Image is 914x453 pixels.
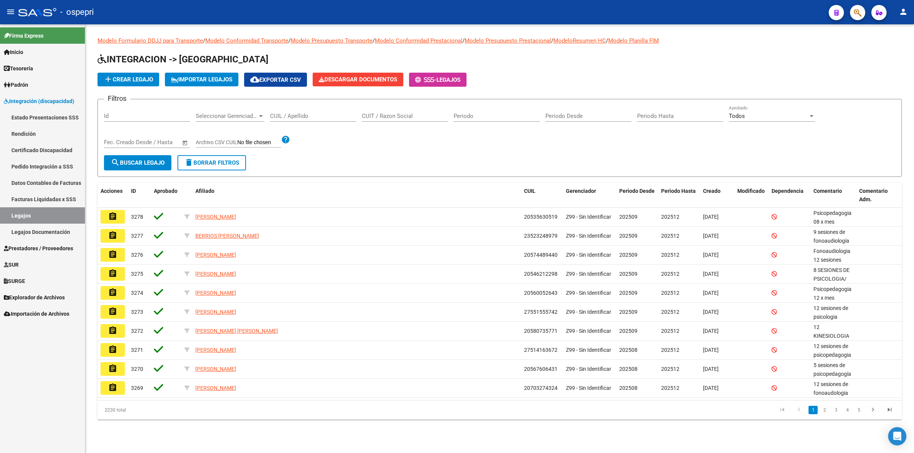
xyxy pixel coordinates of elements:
span: Exportar CSV [250,76,301,83]
span: 202512 [661,385,679,391]
mat-icon: help [281,135,290,144]
li: page 5 [853,404,864,416]
span: CUIL [524,188,535,194]
input: Fecha fin [142,139,179,146]
span: [DATE] [703,271,719,277]
datatable-header-cell: Afiliado [192,183,521,208]
span: 202509 [619,252,638,258]
span: 202508 [619,347,638,353]
datatable-header-cell: Dependencia [769,183,810,208]
mat-icon: assignment [108,326,117,335]
mat-icon: assignment [108,212,117,221]
datatable-header-cell: Acciones [97,183,128,208]
span: [PERSON_NAME] [195,252,236,258]
datatable-header-cell: Modificado [734,183,769,208]
a: Modelo Planilla FIM [608,37,659,44]
mat-icon: delete [184,158,193,167]
mat-icon: assignment [108,288,117,297]
span: [DATE] [703,385,719,391]
span: Periodo Desde [619,188,655,194]
span: [PERSON_NAME] [195,290,236,296]
span: 3270 [131,366,143,372]
button: Descargar Documentos [313,73,403,86]
span: 202508 [619,366,638,372]
span: Integración (discapacidad) [4,97,74,105]
datatable-header-cell: Comentario Adm. [856,183,902,208]
span: 202509 [619,271,638,277]
span: - [415,76,436,83]
span: 27551555742 [524,309,558,315]
span: [PERSON_NAME] [195,309,236,315]
input: Archivo CSV CUIL [237,139,281,146]
span: [PERSON_NAME] [195,366,236,372]
span: 202512 [661,347,679,353]
mat-icon: add [104,75,113,84]
li: page 1 [807,404,819,416]
button: Exportar CSV [244,73,307,87]
a: 2 [820,406,829,414]
datatable-header-cell: ID [128,183,151,208]
a: Modelo Presupuesto Prestacional [465,37,551,44]
span: 20574489440 [524,252,558,258]
a: 1 [809,406,818,414]
a: go to last page [882,406,897,414]
span: Todos [729,113,745,119]
span: 3278 [131,214,143,220]
div: Open Intercom Messenger [888,427,906,445]
button: -Legajos [409,73,467,87]
span: Modificado [737,188,765,194]
span: [PERSON_NAME] [195,385,236,391]
mat-icon: cloud_download [250,75,259,84]
span: 3277 [131,233,143,239]
div: / / / / / / [97,37,902,420]
span: Descargar Documentos [319,76,397,83]
span: Prestadores / Proveedores [4,244,73,253]
datatable-header-cell: Gerenciador [563,183,616,208]
datatable-header-cell: Comentario [810,183,856,208]
span: 20546212298 [524,271,558,277]
button: Buscar Legajo [104,155,171,170]
span: 5 sesiones de psicopedagogía LORENA FLORES/ Septiembre a diciembre [813,362,856,403]
a: 3 [831,406,840,414]
span: Explorador de Archivos [4,293,65,302]
span: 202512 [661,290,679,296]
span: 3273 [131,309,143,315]
a: go to previous page [792,406,806,414]
span: 202512 [661,366,679,372]
span: Acciones [101,188,123,194]
span: Crear Legajo [104,76,153,83]
span: Tesorería [4,64,33,73]
span: Comentario Adm. [859,188,888,203]
span: 202509 [619,328,638,334]
span: 20580735771 [524,328,558,334]
h3: Filtros [104,93,130,104]
span: 202512 [661,233,679,239]
a: ModeloResumen HC [553,37,606,44]
mat-icon: assignment [108,250,117,259]
mat-icon: assignment [108,383,117,392]
input: Fecha inicio [104,139,135,146]
span: 20567606431 [524,366,558,372]
datatable-header-cell: Periodo Desde [616,183,658,208]
span: 202508 [619,385,638,391]
span: 3275 [131,271,143,277]
span: Creado [703,188,721,194]
span: [DATE] [703,233,719,239]
span: [DATE] [703,214,719,220]
span: [PERSON_NAME] [195,271,236,277]
span: Afiliado [195,188,214,194]
a: Modelo Formulario DDJJ para Transporte [97,37,203,44]
span: ID [131,188,136,194]
a: go to next page [866,406,880,414]
span: Z99 - Sin Identificar [566,233,611,239]
span: 202512 [661,328,679,334]
button: Open calendar [181,138,190,147]
span: Fonoaudiologia 12 sesiones septiembre/diciembre 2025 Lic. Castillo Carla [813,248,858,289]
datatable-header-cell: Creado [700,183,734,208]
span: [DATE] [703,309,719,315]
span: Psicopedagogia 08 x mes septiembre / diciembre 2025 Lic. Mesplatere Andrea [813,210,866,268]
a: Modelo Presupuesto Transporte [291,37,372,44]
mat-icon: search [111,158,120,167]
mat-icon: assignment [108,307,117,316]
mat-icon: assignment [108,364,117,373]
